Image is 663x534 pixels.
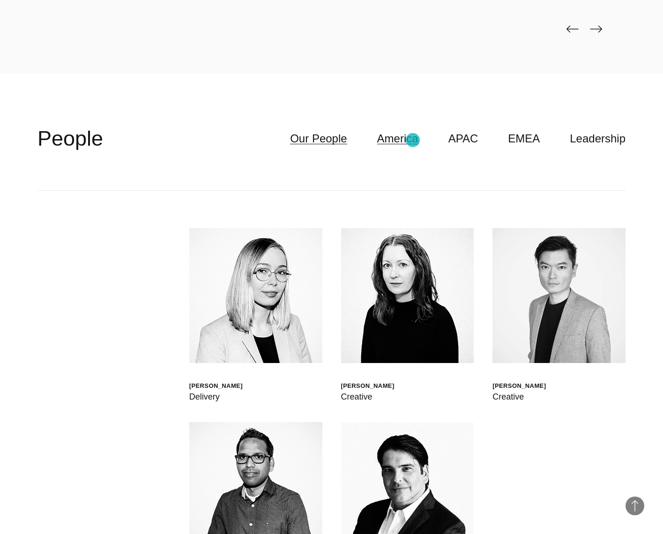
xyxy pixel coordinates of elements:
h2: People [37,125,103,153]
a: Leadership [570,130,626,148]
img: Walt Drkula [189,228,322,363]
div: Creative [341,390,395,403]
a: APAC [448,130,478,148]
img: page-next-black.png [590,25,602,33]
div: Delivery [189,390,243,403]
button: Back to Top [626,497,644,515]
img: page-back-black.png [566,25,579,33]
div: Creative [492,390,546,403]
img: Jen Higgins [341,228,474,363]
div: [PERSON_NAME] [341,382,395,390]
img: Daniel Ng [492,228,626,363]
a: America [377,130,418,148]
a: EMEA [508,130,540,148]
div: [PERSON_NAME] [189,382,243,390]
a: Our People [290,130,347,148]
div: [PERSON_NAME] [492,382,546,390]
